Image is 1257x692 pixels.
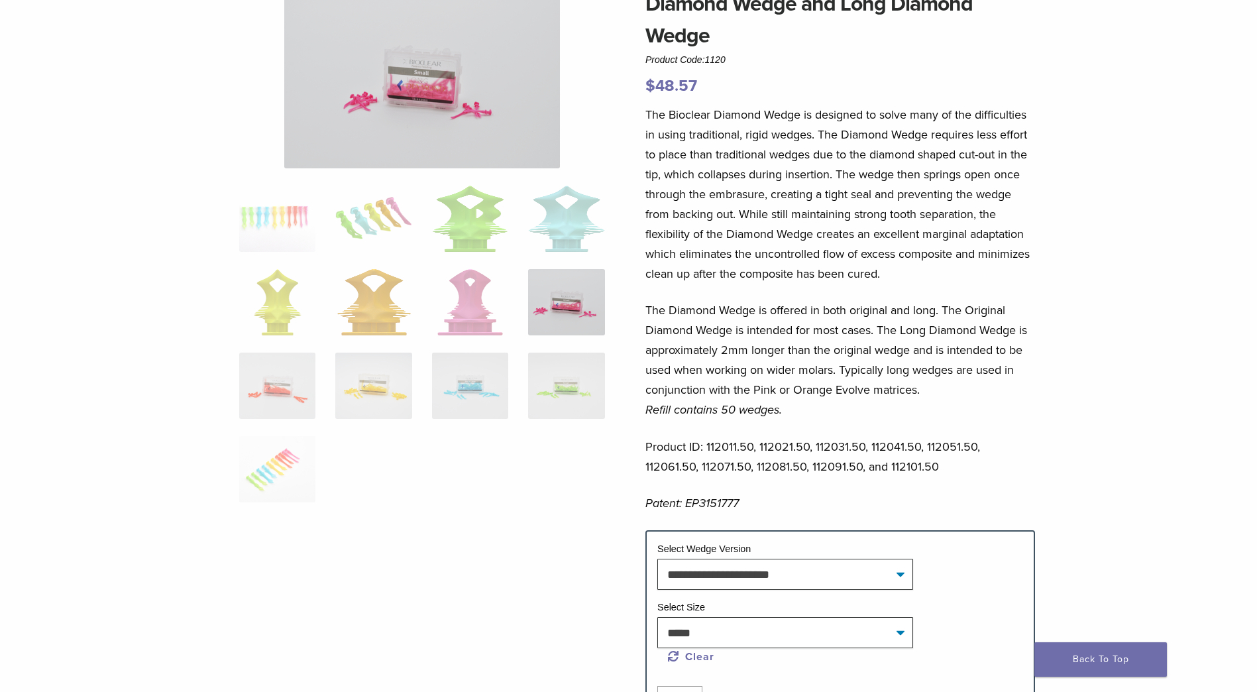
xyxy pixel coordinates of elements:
img: Diamond Wedge and Long Diamond Wedge - Image 11 [432,353,508,419]
img: Diamond Wedge and Long Diamond Wedge - Image 3 [432,186,508,252]
img: Diamond Wedge and Long Diamond Wedge - Image 7 [437,269,503,335]
bdi: 48.57 [645,76,697,95]
p: Product ID: 112011.50, 112021.50, 112031.50, 112041.50, 112051.50, 112061.50, 112071.50, 112081.5... [645,437,1035,477]
img: Diamond Wedge and Long Diamond Wedge - Image 4 [528,186,604,252]
p: The Bioclear Diamond Wedge is designed to solve many of the difficulties in using traditional, ri... [645,105,1035,284]
img: Diamond Wedge and Long Diamond Wedge - Image 6 [337,269,411,335]
img: Diamond Wedge and Long Diamond Wedge - Image 13 [239,436,315,502]
a: Back To Top [1034,642,1167,677]
span: Product Code: [645,54,726,65]
label: Select Wedge Version [657,544,751,554]
label: Select Size [657,602,705,612]
a: Clear [668,650,714,663]
img: Diamond Wedge and Long Diamond Wedge - Image 9 [239,353,315,419]
img: Diamond Wedge and Long Diamond Wedge - Image 8 [528,269,604,335]
img: Diamond Wedge and Long Diamond Wedge - Image 10 [335,353,411,419]
img: DSC_0187_v3-1920x1218-1-324x324.png [239,186,315,252]
span: 1120 [705,54,726,65]
img: Diamond Wedge and Long Diamond Wedge - Image 2 [335,186,411,252]
img: Diamond Wedge and Long Diamond Wedge - Image 12 [528,353,604,419]
em: Refill contains 50 wedges. [645,402,782,417]
span: $ [645,76,655,95]
em: Patent: EP3151777 [645,496,739,510]
img: Diamond Wedge and Long Diamond Wedge - Image 5 [254,269,301,335]
p: The Diamond Wedge is offered in both original and long. The Original Diamond Wedge is intended fo... [645,300,1035,420]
